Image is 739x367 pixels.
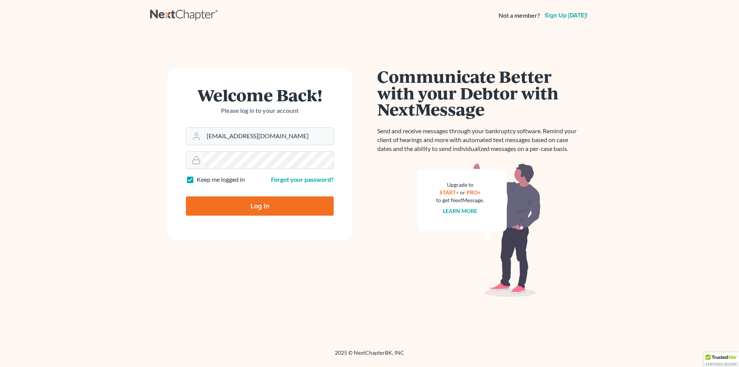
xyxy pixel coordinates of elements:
[271,176,334,183] a: Forgot your password?
[197,175,245,184] label: Keep me logged in
[186,87,334,103] h1: Welcome Back!
[418,163,541,297] img: nextmessage_bg-59042aed3d76b12b5cd301f8e5b87938c9018125f34e5fa2b7a6b67550977c72.svg
[186,196,334,216] input: Log In
[186,106,334,115] p: Please log in to your account
[460,189,465,196] span: or
[440,189,459,196] a: START+
[436,181,484,189] div: Upgrade to
[377,68,581,117] h1: Communicate Better with your Debtor with NextMessage
[150,349,589,363] div: 2025 © NextChapterBK, INC
[436,196,484,204] div: to get NextMessage.
[443,208,477,214] a: Learn more
[543,12,589,18] a: Sign up [DATE]!
[498,11,540,20] strong: Not a member?
[466,189,481,196] a: PRO+
[377,127,581,153] p: Send and receive messages through your bankruptcy software. Remind your client of hearings and mo...
[704,352,739,367] div: TrustedSite Certified
[204,128,333,145] input: Email Address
